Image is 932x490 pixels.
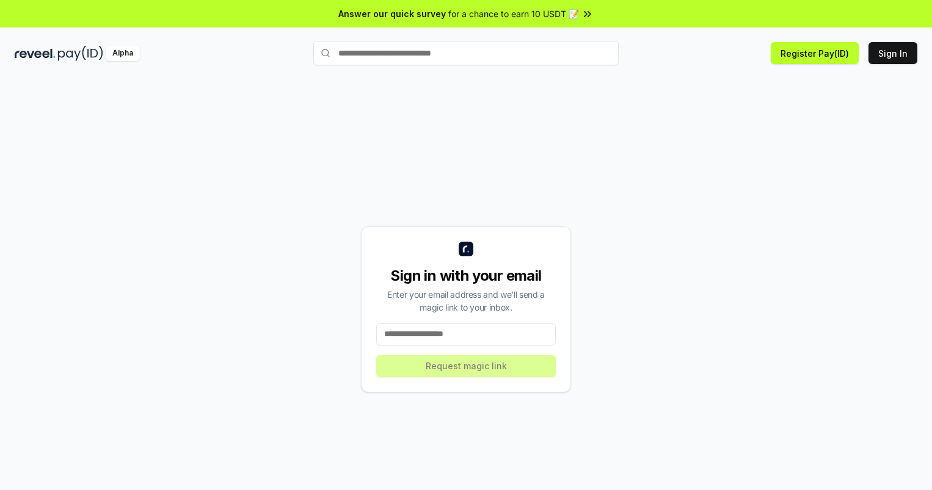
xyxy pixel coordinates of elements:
div: Alpha [106,46,140,61]
img: pay_id [58,46,103,61]
img: reveel_dark [15,46,56,61]
button: Sign In [868,42,917,64]
div: Enter your email address and we’ll send a magic link to your inbox. [376,288,556,314]
div: Sign in with your email [376,266,556,286]
span: Answer our quick survey [338,7,446,20]
img: logo_small [459,242,473,256]
span: for a chance to earn 10 USDT 📝 [448,7,579,20]
button: Register Pay(ID) [771,42,859,64]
